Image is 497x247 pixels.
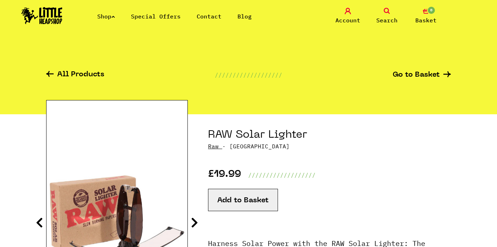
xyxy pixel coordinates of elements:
[197,13,222,20] a: Contact
[335,16,360,24] span: Account
[208,189,278,211] button: Add to Basket
[237,13,252,20] a: Blog
[427,6,436,15] span: 0
[376,16,398,24] span: Search
[46,71,104,79] a: All Products
[208,171,241,179] p: £19.99
[208,143,219,150] a: Raw
[393,71,451,79] a: Go to Basket
[208,128,451,142] h1: RAW Solar Lighter
[208,142,451,150] p: · [GEOGRAPHIC_DATA]
[248,171,316,179] p: ///////////////////
[408,8,444,24] a: 0 Basket
[369,8,405,24] a: Search
[97,13,115,20] a: Shop
[415,16,437,24] span: Basket
[131,13,181,20] a: Special Offers
[21,7,62,24] img: Little Head Shop Logo
[215,71,282,79] p: ///////////////////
